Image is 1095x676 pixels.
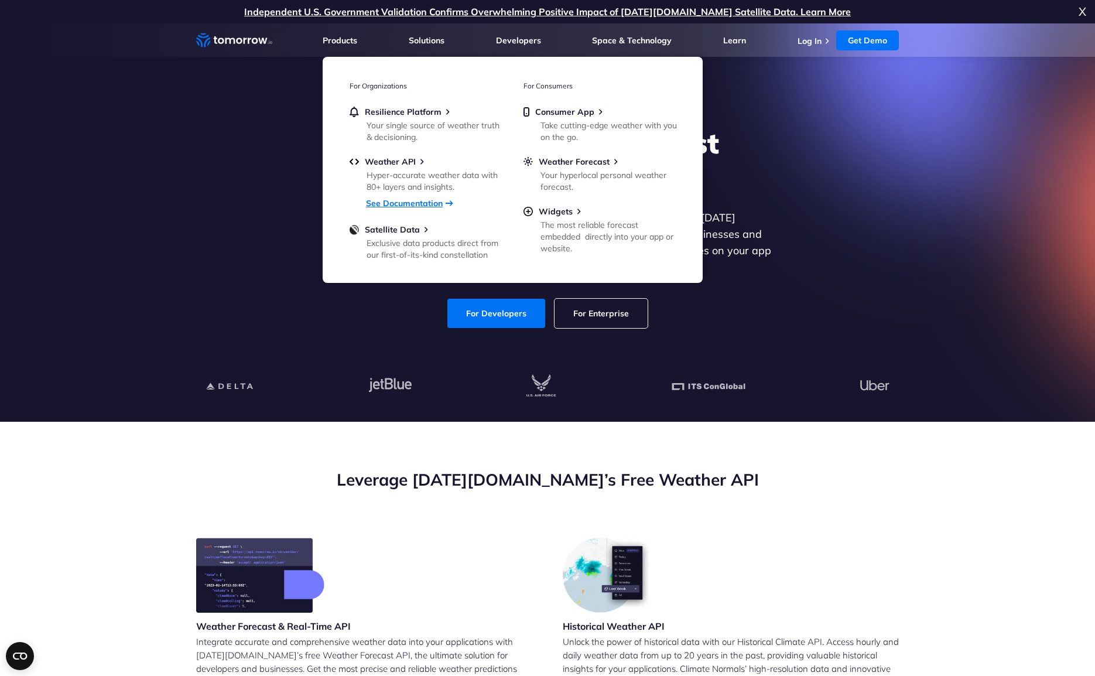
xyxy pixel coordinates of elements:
h3: For Organizations [350,81,502,90]
img: satellite-data-menu.png [350,224,359,235]
a: Learn [723,35,746,46]
a: Home link [196,32,272,49]
span: Weather Forecast [539,156,610,167]
a: Log In [798,36,822,46]
button: Open CMP widget [6,642,34,670]
span: Satellite Data [365,224,420,235]
h3: Historical Weather API [563,620,665,633]
div: Your single source of weather truth & decisioning. [367,120,503,143]
h2: Leverage [DATE][DOMAIN_NAME]’s Free Weather API [196,469,899,491]
img: mobile.svg [523,107,529,117]
div: The most reliable forecast embedded directly into your app or website. [540,219,677,254]
div: Your hyperlocal personal weather forecast. [540,169,677,193]
p: Get reliable and precise weather data through our free API. Count on [DATE][DOMAIN_NAME] for quic... [321,210,774,275]
a: Solutions [409,35,444,46]
div: Exclusive data products direct from our first-of-its-kind constellation [367,237,503,261]
a: Consumer AppTake cutting-edge weather with you on the go. [523,107,676,141]
div: Hyper-accurate weather data with 80+ layers and insights. [367,169,503,193]
a: Developers [496,35,541,46]
a: Resilience PlatformYour single source of weather truth & decisioning. [350,107,502,141]
img: plus-circle.svg [523,206,533,217]
a: Products [323,35,357,46]
h1: Explore the World’s Best Weather API [321,125,774,196]
h3: For Consumers [523,81,676,90]
a: Weather APIHyper-accurate weather data with 80+ layers and insights. [350,156,502,190]
a: WidgetsThe most reliable forecast embedded directly into your app or website. [523,206,676,252]
span: Widgets [539,206,573,217]
a: For Enterprise [555,299,648,328]
a: Independent U.S. Government Validation Confirms Overwhelming Positive Impact of [DATE][DOMAIN_NAM... [244,6,851,18]
span: Resilience Platform [365,107,442,117]
span: Consumer App [535,107,594,117]
img: bell.svg [350,107,359,117]
a: Satellite DataExclusive data products direct from our first-of-its-kind constellation [350,224,502,258]
h3: Weather Forecast & Real-Time API [196,620,351,633]
a: Get Demo [836,30,899,50]
a: Space & Technology [592,35,672,46]
span: Weather API [365,156,416,167]
div: Take cutting-edge weather with you on the go. [540,120,677,143]
img: api.svg [350,156,359,167]
img: sun.svg [523,156,533,167]
a: For Developers [447,299,545,328]
a: Weather ForecastYour hyperlocal personal weather forecast. [523,156,676,190]
a: See Documentation [366,198,443,209]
